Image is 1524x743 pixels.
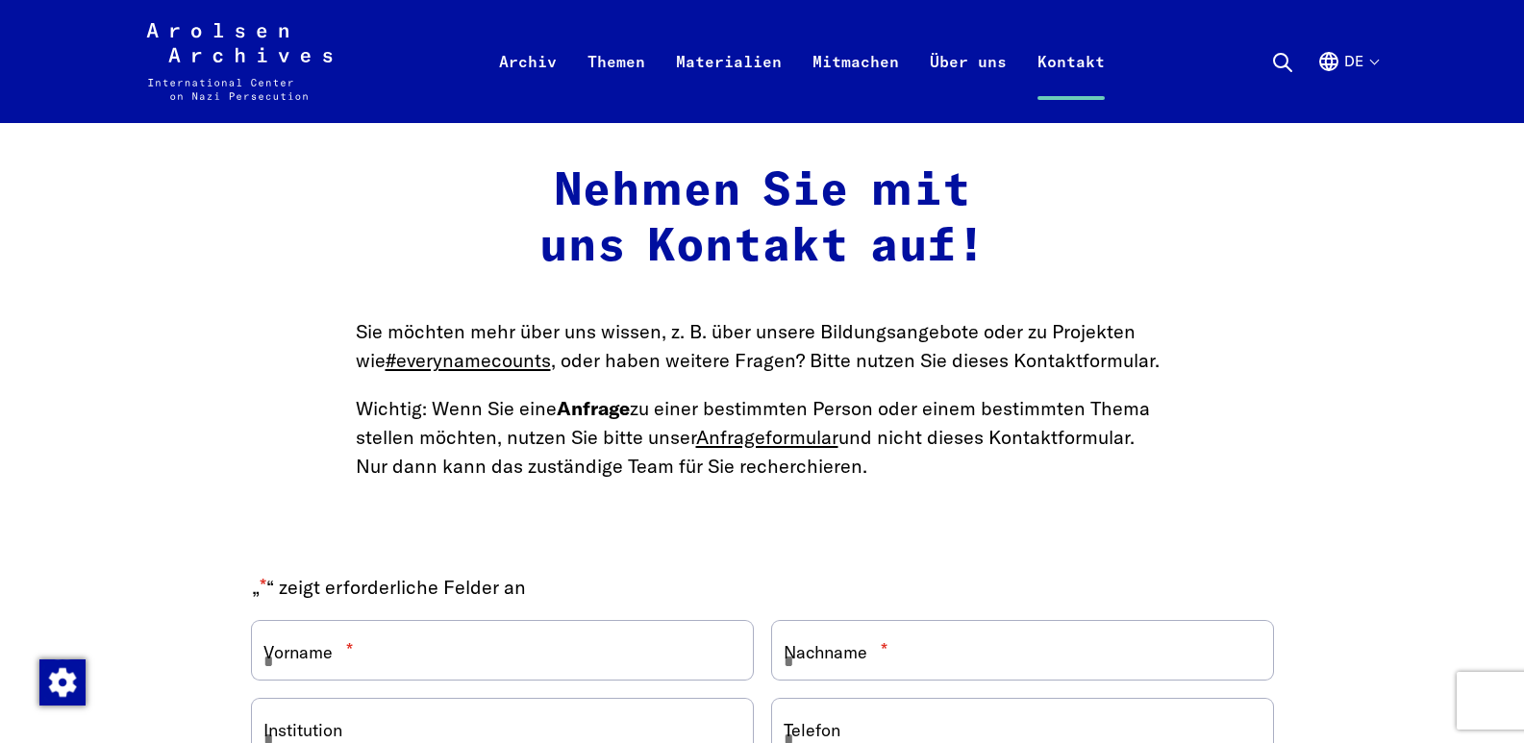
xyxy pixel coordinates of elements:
[386,348,551,372] a: #everynamecounts
[252,573,1273,602] p: „ “ zeigt erforderliche Felder an
[1022,46,1120,123] a: Kontakt
[797,46,914,123] a: Mitmachen
[484,46,572,123] a: Archiv
[914,46,1022,123] a: Über uns
[1317,50,1378,119] button: Deutsch, Sprachauswahl
[356,317,1169,375] p: Sie möchten mehr über uns wissen, z. B. über unsere Bildungsangebote oder zu Projekten wie , oder...
[557,396,630,420] strong: Anfrage
[661,46,797,123] a: Materialien
[39,659,86,706] img: Zustimmung ändern
[572,46,661,123] a: Themen
[356,394,1169,481] p: Wichtig: Wenn Sie eine zu einer bestimmten Person oder einem bestimmten Thema stellen möchten, nu...
[484,23,1120,100] nav: Primär
[696,425,838,449] a: Anfrageformular
[356,164,1169,275] h2: Nehmen Sie mit uns Kontakt auf!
